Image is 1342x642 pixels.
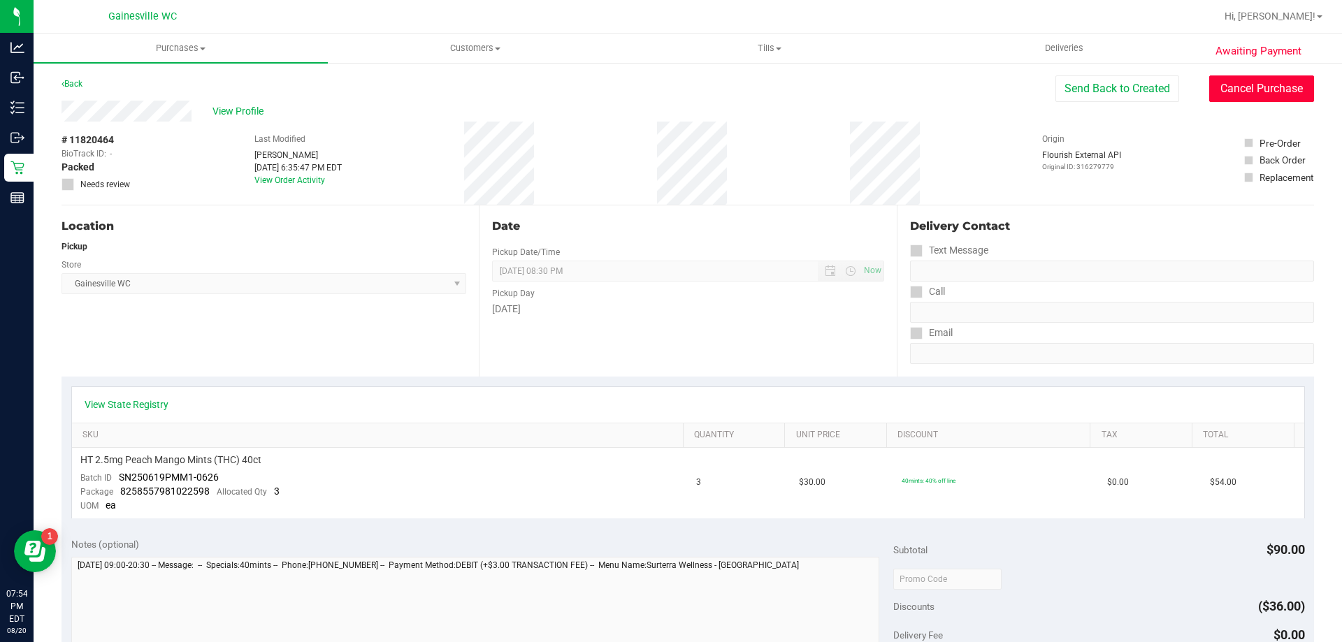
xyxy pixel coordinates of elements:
[80,473,112,483] span: Batch ID
[1258,599,1305,613] span: ($36.00)
[10,161,24,175] inline-svg: Retail
[694,430,779,441] a: Quantity
[1210,476,1236,489] span: $54.00
[796,430,881,441] a: Unit Price
[120,486,210,497] span: 8258557981022598
[910,302,1314,323] input: Format: (999) 999-9999
[62,242,87,251] strong: Pickup
[10,101,24,115] inline-svg: Inventory
[62,133,114,147] span: # 11820464
[62,79,82,89] a: Back
[80,501,99,511] span: UOM
[10,191,24,205] inline-svg: Reports
[34,34,328,63] a: Purchases
[893,569,1002,590] input: Promo Code
[85,397,168,411] a: View State Registry
[108,10,177,22] span: Gainesville WC
[14,530,56,572] iframe: Resource center
[1225,10,1315,22] span: Hi, [PERSON_NAME]!
[1203,430,1288,441] a: Total
[1267,542,1305,557] span: $90.00
[254,133,305,145] label: Last Modified
[1260,136,1301,150] div: Pre-Order
[329,42,621,54] span: Customers
[910,261,1314,282] input: Format: (999) 999-9999
[1107,476,1129,489] span: $0.00
[217,487,267,497] span: Allocated Qty
[10,71,24,85] inline-svg: Inbound
[254,175,325,185] a: View Order Activity
[71,539,139,550] span: Notes (optional)
[1102,430,1187,441] a: Tax
[492,302,883,316] div: [DATE]
[910,240,988,261] label: Text Message
[492,218,883,235] div: Date
[910,218,1314,235] div: Delivery Contact
[62,258,81,271] label: Store
[1274,627,1305,642] span: $0.00
[492,287,535,300] label: Pickup Day
[212,104,268,119] span: View Profile
[62,147,106,160] span: BioTrack ID:
[897,430,1085,441] a: Discount
[623,42,916,54] span: Tills
[106,499,116,511] span: ea
[893,629,943,641] span: Delivery Fee
[80,178,130,191] span: Needs review
[1260,170,1313,184] div: Replacement
[254,149,342,161] div: [PERSON_NAME]
[1042,133,1065,145] label: Origin
[80,453,261,467] span: HT 2.5mg Peach Mango Mints (THC) 40ct
[6,625,27,636] p: 08/20
[622,34,916,63] a: Tills
[917,34,1211,63] a: Deliveries
[910,282,945,302] label: Call
[10,131,24,145] inline-svg: Outbound
[41,528,58,545] iframe: Resource center unread badge
[328,34,622,63] a: Customers
[10,41,24,54] inline-svg: Analytics
[254,161,342,174] div: [DATE] 6:35:47 PM EDT
[34,42,328,54] span: Purchases
[893,594,935,619] span: Discounts
[119,472,219,483] span: SN250619PMM1-0626
[274,486,280,497] span: 3
[492,246,560,258] label: Pickup Date/Time
[902,477,955,484] span: 40mints: 40% off line
[82,430,677,441] a: SKU
[62,160,94,175] span: Packed
[62,218,466,235] div: Location
[110,147,112,160] span: -
[1026,42,1102,54] span: Deliveries
[696,476,701,489] span: 3
[1042,161,1121,172] p: Original ID: 316279779
[6,588,27,625] p: 07:54 PM EDT
[893,544,928,555] span: Subtotal
[80,487,113,497] span: Package
[1042,149,1121,172] div: Flourish External API
[799,476,825,489] span: $30.00
[1209,75,1314,102] button: Cancel Purchase
[1055,75,1179,102] button: Send Back to Created
[1260,153,1306,167] div: Back Order
[910,323,953,343] label: Email
[1215,43,1301,59] span: Awaiting Payment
